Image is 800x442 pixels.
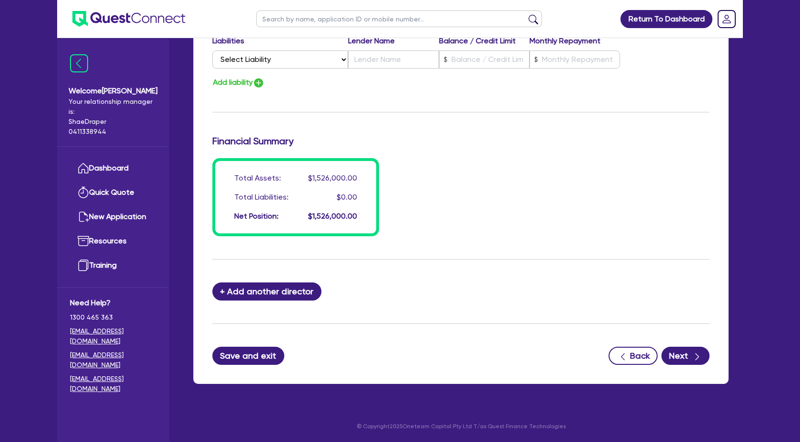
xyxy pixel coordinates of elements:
[620,10,712,28] a: Return To Dashboard
[70,205,156,229] a: New Application
[70,312,156,322] span: 1300 465 363
[70,156,156,181] a: Dashboard
[308,173,357,182] span: $1,526,000.00
[70,374,156,394] a: [EMAIL_ADDRESS][DOMAIN_NAME]
[337,192,357,201] span: $0.00
[70,229,156,253] a: Resources
[70,326,156,346] a: [EMAIL_ADDRESS][DOMAIN_NAME]
[253,77,264,89] img: icon-add
[72,11,185,27] img: quest-connect-logo-blue
[70,54,88,72] img: icon-menu-close
[69,97,158,137] span: Your relationship manager is: Shae Draper 0411338944
[212,282,321,301] button: + Add another director
[308,211,357,221] span: $1,526,000.00
[234,211,279,222] div: Net Position:
[348,35,439,47] label: Lender Name
[609,347,658,365] button: Back
[439,50,530,69] input: Balance / Credit Limit
[348,50,439,69] input: Lender Name
[78,211,89,222] img: new-application
[187,422,735,431] p: © Copyright 2025 Oneteam Capital Pty Ltd T/as Quest Finance Technologies
[234,172,281,184] div: Total Assets:
[70,350,156,370] a: [EMAIL_ADDRESS][DOMAIN_NAME]
[78,187,89,198] img: quick-quote
[70,181,156,205] a: Quick Quote
[78,235,89,247] img: resources
[256,10,542,27] input: Search by name, application ID or mobile number...
[212,76,265,89] button: Add liability
[212,35,348,47] label: Liabilities
[78,260,89,271] img: training
[714,7,739,31] a: Dropdown toggle
[212,135,710,147] h3: Financial Summary
[439,35,530,47] label: Balance / Credit Limit
[70,297,156,309] span: Need Help?
[530,50,620,69] input: Monthly Repayment
[69,85,158,97] span: Welcome [PERSON_NAME]
[530,35,620,47] label: Monthly Repayment
[212,347,284,365] button: Save and exit
[661,347,710,365] button: Next
[234,191,289,203] div: Total Liabilities:
[70,253,156,278] a: Training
